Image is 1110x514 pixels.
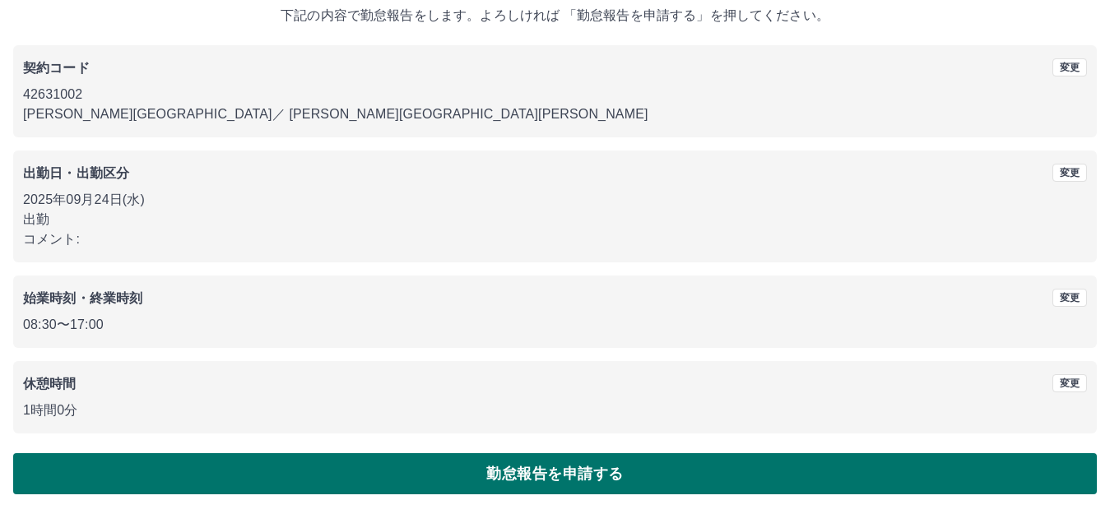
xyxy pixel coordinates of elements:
b: 出勤日・出勤区分 [23,166,129,180]
p: [PERSON_NAME][GEOGRAPHIC_DATA] ／ [PERSON_NAME][GEOGRAPHIC_DATA][PERSON_NAME] [23,104,1087,124]
button: 変更 [1052,164,1087,182]
p: 下記の内容で勤怠報告をします。よろしければ 「勤怠報告を申請する」を押してください。 [13,6,1097,25]
b: 始業時刻・終業時刻 [23,291,142,305]
button: 変更 [1052,374,1087,392]
b: 契約コード [23,61,90,75]
button: 変更 [1052,289,1087,307]
b: 休憩時間 [23,377,77,391]
button: 変更 [1052,58,1087,76]
p: 42631002 [23,85,1087,104]
button: 勤怠報告を申請する [13,453,1097,494]
p: 出勤 [23,210,1087,229]
p: 2025年09月24日(水) [23,190,1087,210]
p: 08:30 〜 17:00 [23,315,1087,335]
p: 1時間0分 [23,401,1087,420]
p: コメント: [23,229,1087,249]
